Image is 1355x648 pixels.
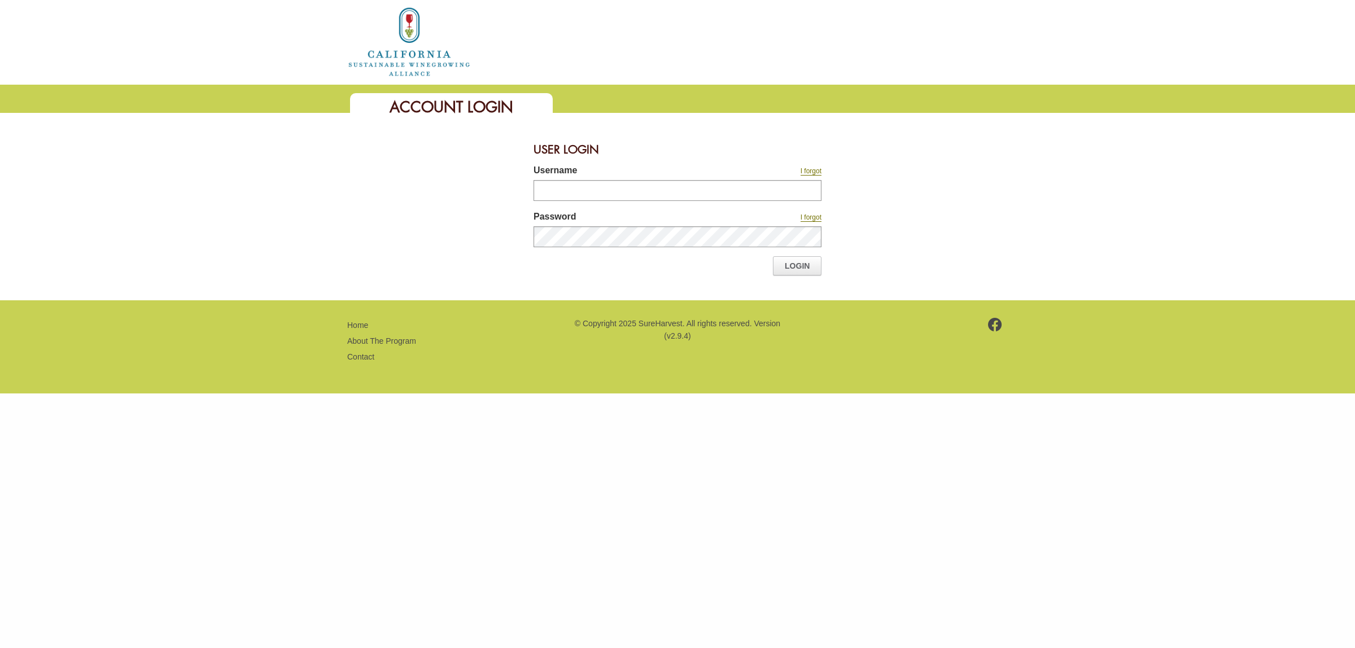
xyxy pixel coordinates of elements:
a: Contact [347,352,374,361]
img: footer-facebook.png [988,318,1002,331]
a: Home [347,36,471,46]
a: About The Program [347,336,416,345]
div: User Login [534,135,821,164]
span: Account Login [390,97,513,117]
label: Password [534,210,720,226]
a: Login [773,256,821,275]
label: Username [534,164,720,180]
p: © Copyright 2025 SureHarvest. All rights reserved. Version (v2.9.4) [573,317,782,343]
a: I forgot [801,213,821,222]
a: I forgot [801,167,821,176]
img: logo_cswa2x.png [347,6,471,78]
a: Home [347,321,368,330]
